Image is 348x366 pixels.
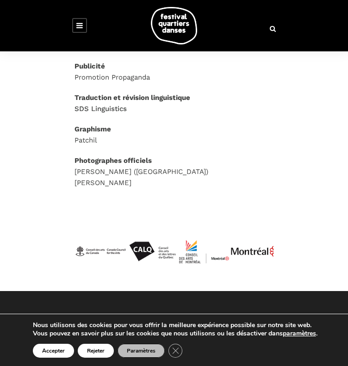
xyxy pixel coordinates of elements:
[78,344,114,358] button: Rejeter
[33,344,74,358] button: Accepter
[75,62,105,70] strong: Publicité
[33,329,317,338] p: Vous pouvez en savoir plus sur les cookies que nous utilisons ou les désactiver dans .
[75,155,273,188] p: [PERSON_NAME] ([GEOGRAPHIC_DATA]) [PERSON_NAME]
[75,93,190,102] strong: Traduction et révision linguistique
[151,7,197,44] img: logo-fqd-med
[126,225,178,277] img: Calq_noir
[168,344,182,358] button: Close GDPR Cookie Banner
[118,344,165,358] button: Paramètres
[75,61,273,83] p: Promotion Propaganda
[75,225,126,277] img: CAC_BW_black_f
[75,156,152,165] strong: Photographes officiels
[283,329,316,338] button: paramètres
[33,321,317,329] p: Nous utilisons des cookies pour vous offrir la meilleure expérience possible sur notre site web.
[75,124,273,146] p: Patchil
[230,225,282,277] img: JPGnr_b
[75,125,111,133] strong: Graphisme
[75,105,127,113] span: SDS Linguistics
[178,225,230,277] img: CMYK_Logo_CAMMontreal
